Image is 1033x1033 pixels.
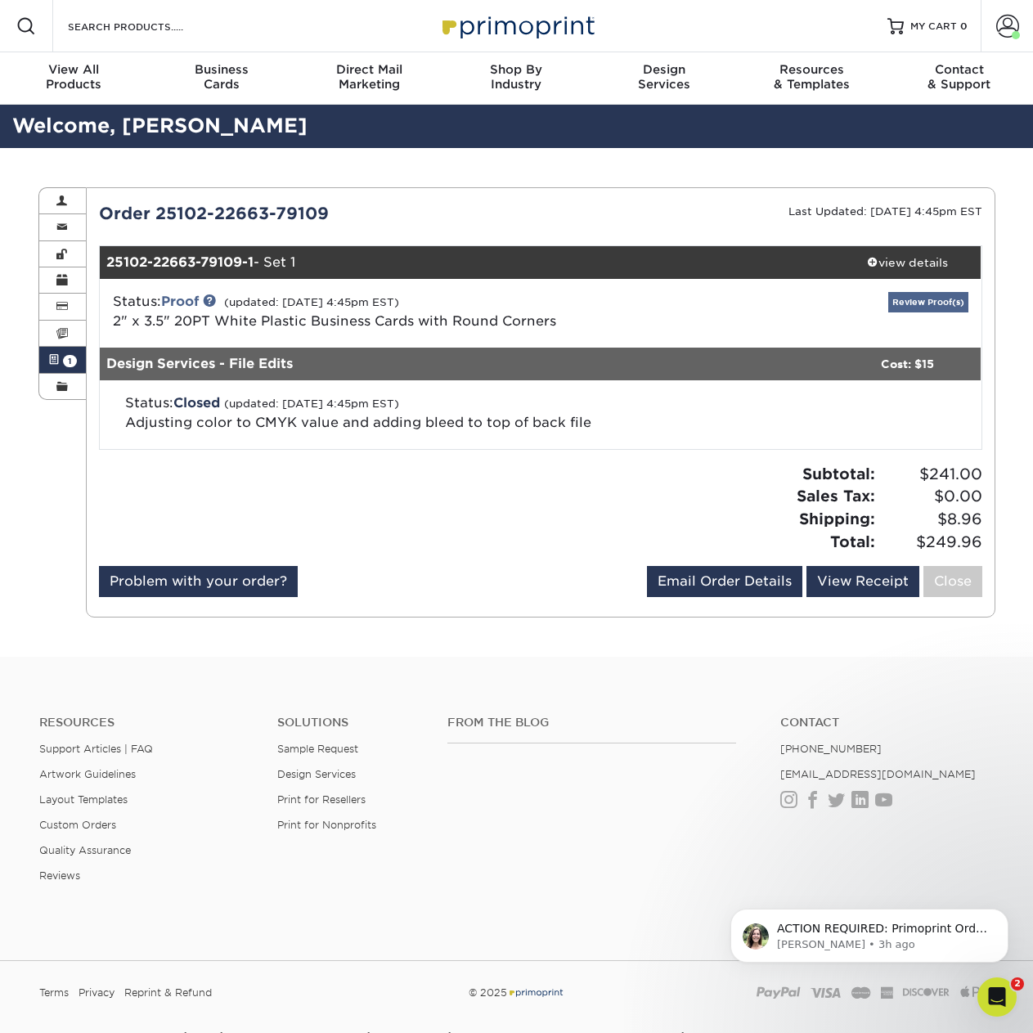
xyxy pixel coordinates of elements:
input: SEARCH PRODUCTS..... [66,16,226,36]
span: $249.96 [880,531,982,554]
a: 1 [39,347,87,373]
a: Resources& Templates [738,52,885,105]
a: Review Proof(s) [888,292,968,312]
a: Design Services [277,768,356,780]
strong: Total: [830,532,875,550]
span: 1 [63,355,77,367]
div: Status: [101,292,687,331]
iframe: Intercom live chat [977,977,1017,1017]
a: Quality Assurance [39,844,131,856]
span: Shop By [442,62,590,77]
h4: From the Blog [447,716,736,730]
div: & Templates [738,62,885,92]
span: $0.00 [880,485,982,508]
img: Primoprint [435,8,599,43]
a: View Receipt [806,566,919,597]
a: Shop ByIndustry [442,52,590,105]
a: [PHONE_NUMBER] [780,743,882,755]
a: Proof [161,294,199,309]
span: Direct Mail [295,62,442,77]
a: BusinessCards [147,52,294,105]
span: $241.00 [880,463,982,486]
div: Status: [113,393,683,433]
a: Contact& Support [886,52,1033,105]
span: 0 [960,20,968,32]
span: MY CART [910,20,957,34]
span: Design [591,62,738,77]
a: Problem with your order? [99,566,298,597]
span: 2 [1011,977,1024,990]
small: (updated: [DATE] 4:45pm EST) [224,296,399,308]
div: © 2025 [353,981,680,1005]
a: Layout Templates [39,793,128,806]
strong: 25102-22663-79109-1 [106,254,254,270]
span: $8.96 [880,508,982,531]
img: Primoprint [507,986,564,999]
a: Close [923,566,982,597]
span: Contact [886,62,1033,77]
div: view details [834,254,981,271]
div: Marketing [295,62,442,92]
iframe: Intercom notifications message [706,874,1033,989]
h4: Resources [39,716,253,730]
strong: Shipping: [799,510,875,528]
strong: Subtotal: [802,465,875,483]
span: ACTION REQUIRED: Primoprint Order 25102-22663-79109 Thank you for placing your order with Primopr... [71,47,281,467]
a: 2" x 3.5" 20PT White Plastic Business Cards with Round Corners [113,313,556,329]
div: Cards [147,62,294,92]
small: (updated: [DATE] 4:45pm EST) [224,397,399,410]
strong: Sales Tax: [797,487,875,505]
a: Reprint & Refund [124,981,212,1005]
p: Message from Julie, sent 3h ago [71,63,282,78]
a: Direct MailMarketing [295,52,442,105]
a: Artwork Guidelines [39,768,136,780]
div: & Support [886,62,1033,92]
div: Services [591,62,738,92]
span: Business [147,62,294,77]
div: Order 25102-22663-79109 [87,201,541,226]
a: Custom Orders [39,819,116,831]
strong: Design Services - File Edits [106,356,293,371]
a: Email Order Details [647,566,802,597]
strong: Cost: $15 [881,357,934,371]
a: [EMAIL_ADDRESS][DOMAIN_NAME] [780,768,976,780]
small: Last Updated: [DATE] 4:45pm EST [788,205,982,218]
a: Support Articles | FAQ [39,743,153,755]
a: Contact [780,716,994,730]
a: Reviews [39,869,80,882]
a: DesignServices [591,52,738,105]
div: Industry [442,62,590,92]
span: Resources [738,62,885,77]
a: Sample Request [277,743,358,755]
a: Print for Nonprofits [277,819,376,831]
h4: Solutions [277,716,423,730]
a: Print for Resellers [277,793,366,806]
div: - Set 1 [100,246,834,279]
span: Closed [173,395,220,411]
a: view details [834,246,981,279]
span: Adjusting color to CMYK value and adding bleed to top of back file [125,415,591,430]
